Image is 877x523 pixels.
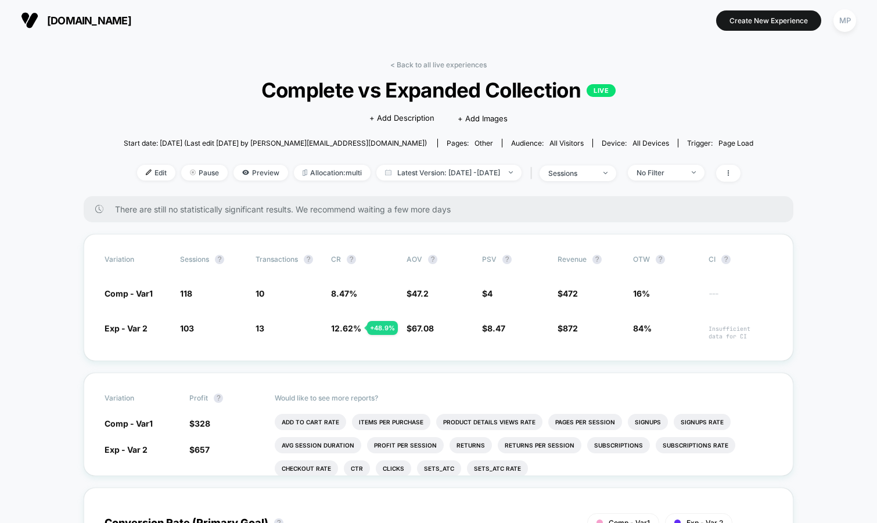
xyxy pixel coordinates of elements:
[549,139,584,147] span: All Visitors
[656,255,665,264] button: ?
[450,437,492,453] li: Returns
[105,394,168,403] span: Variation
[428,255,437,264] button: ?
[367,437,444,453] li: Profit Per Session
[331,288,357,298] span: 8.47 %
[195,445,210,455] span: 657
[721,255,731,264] button: ?
[214,394,223,403] button: ?
[105,255,168,264] span: Variation
[709,290,772,299] span: ---
[511,139,584,147] div: Audience:
[687,139,753,147] div: Trigger:
[180,323,194,333] span: 103
[347,255,356,264] button: ?
[412,288,429,298] span: 47.2
[482,323,505,333] span: $
[195,419,210,428] span: 328
[407,288,429,298] span: $
[275,414,346,430] li: Add To Cart Rate
[344,460,370,477] li: Ctr
[256,288,264,298] span: 10
[548,414,622,430] li: Pages Per Session
[189,445,210,455] span: $
[709,325,772,340] span: Insufficient data for CI
[180,255,209,264] span: Sessions
[482,288,493,298] span: $
[558,323,578,333] span: $
[487,288,493,298] span: 4
[331,323,361,333] span: 12.62 %
[563,323,578,333] span: 872
[502,255,512,264] button: ?
[105,445,148,455] span: Exp - Var 2
[458,114,508,123] span: + Add Images
[294,165,371,181] span: Allocation: multi
[137,165,175,181] span: Edit
[275,437,361,453] li: Avg Session Duration
[189,394,208,402] span: Profit
[331,255,341,264] span: CR
[692,171,696,174] img: end
[447,139,493,147] div: Pages:
[105,323,148,333] span: Exp - Var 2
[385,169,391,175] img: calendar
[633,323,652,333] span: 84%
[436,414,542,430] li: Product Details Views Rate
[716,10,821,31] button: Create New Experience
[527,165,540,182] span: |
[709,255,772,264] span: CI
[376,165,522,181] span: Latest Version: [DATE] - [DATE]
[155,78,721,102] span: Complete vs Expanded Collection
[587,84,616,97] p: LIVE
[180,288,192,298] span: 118
[369,113,434,124] span: + Add Description
[407,323,434,333] span: $
[487,323,505,333] span: 8.47
[603,172,608,174] img: end
[633,288,650,298] span: 16%
[105,288,153,298] span: Comp - Var1
[376,460,411,477] li: Clicks
[407,255,422,264] span: AOV
[587,437,650,453] li: Subscriptions
[628,414,668,430] li: Signups
[475,139,493,147] span: other
[498,437,581,453] li: Returns Per Session
[558,255,587,264] span: Revenue
[256,255,298,264] span: Transactions
[367,321,398,335] div: + 48.9 %
[275,394,773,402] p: Would like to see more reports?
[17,11,135,30] button: [DOMAIN_NAME]
[563,288,578,298] span: 472
[105,419,153,428] span: Comp - Var1
[256,323,264,333] span: 13
[233,165,288,181] span: Preview
[412,323,434,333] span: 67.08
[181,165,228,181] span: Pause
[558,288,578,298] span: $
[390,60,487,69] a: < Back to all live experiences
[190,169,196,175] img: end
[592,139,678,147] span: Device:
[21,12,38,29] img: Visually logo
[718,139,753,147] span: Page Load
[417,460,461,477] li: Sets_atc
[833,9,856,32] div: MP
[47,15,131,27] span: [DOMAIN_NAME]
[637,168,683,177] div: No Filter
[304,255,313,264] button: ?
[482,255,497,264] span: PSV
[674,414,731,430] li: Signups Rate
[115,204,770,214] span: There are still no statistically significant results. We recommend waiting a few more days
[830,9,860,33] button: MP
[146,169,152,175] img: edit
[189,419,210,428] span: $
[352,414,430,430] li: Items Per Purchase
[275,460,338,477] li: Checkout Rate
[656,437,735,453] li: Subscriptions Rate
[215,255,224,264] button: ?
[632,139,669,147] span: all devices
[548,169,595,178] div: sessions
[124,139,427,147] span: Start date: [DATE] (Last edit [DATE] by [PERSON_NAME][EMAIL_ADDRESS][DOMAIN_NAME])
